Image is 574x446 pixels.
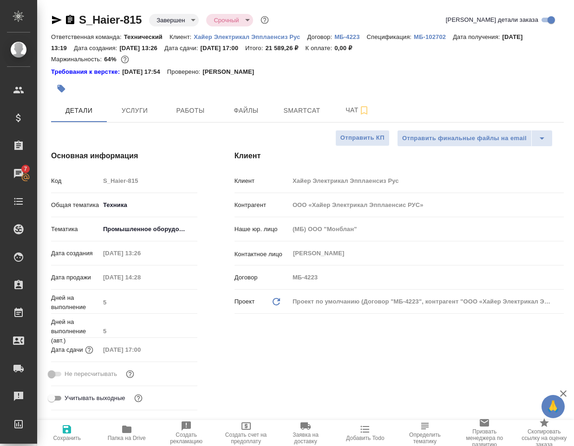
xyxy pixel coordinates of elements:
[51,249,100,258] p: Дата создания
[100,221,197,237] div: Промышленное оборудование
[289,198,564,212] input: Пустое поле
[65,394,125,403] span: Учитывать выходные
[289,271,564,284] input: Пустое поле
[289,294,564,310] div: Проект по умолчанию (Договор "МБ-4223", контрагент "ООО «Хайер Электрикал Эпплаенсис РУС»")
[397,130,532,147] button: Отправить финальные файлы на email
[281,432,330,445] span: Заявка на доставку
[51,345,83,355] p: Дата сдачи
[395,420,455,446] button: Определить тематику
[307,33,334,40] p: Договор:
[124,33,170,40] p: Технический
[74,45,119,52] p: Дата создания:
[79,13,142,26] a: S_Haier-815
[18,164,33,174] span: 7
[154,16,188,24] button: Завершен
[305,45,334,52] p: К оплате:
[100,271,181,284] input: Пустое поле
[104,56,118,63] p: 64%
[235,176,289,186] p: Клиент
[65,14,76,26] button: Скопировать ссылку
[446,15,538,25] span: [PERSON_NAME] детали заказа
[340,133,385,143] span: Отправить КП
[51,273,100,282] p: Дата продажи
[367,33,414,40] p: Спецификация:
[164,45,200,52] p: Дата сдачи:
[206,14,253,26] div: Завершен
[211,16,241,24] button: Срочный
[200,45,245,52] p: [DATE] 17:00
[65,369,117,379] span: Не пересчитывать
[346,435,384,441] span: Добавить Todo
[122,67,167,77] p: [DATE] 17:54
[51,200,100,210] p: Общая тематика
[112,105,157,116] span: Услуги
[51,67,122,77] a: Требования к верстке:
[162,432,210,445] span: Создать рекламацию
[2,162,35,185] a: 7
[194,32,307,40] a: Хайер Электрикал Эпплаенсиз Рус
[289,222,564,236] input: Пустое поле
[401,432,449,445] span: Определить тематику
[167,67,203,77] p: Проверено:
[157,420,216,446] button: Создать рекламацию
[124,368,136,380] button: Включи, если не хочешь, чтобы указанная дата сдачи изменилась после переставления заказа в 'Подтв...
[289,174,564,187] input: Пустое поле
[545,397,561,416] span: 🙏
[53,435,81,441] span: Сохранить
[245,45,265,52] p: Итого:
[37,420,97,446] button: Сохранить
[222,432,270,445] span: Создать счет на предоплату
[51,317,100,345] p: Дней на выполнение (авт.)
[51,78,72,99] button: Добавить тэг
[51,33,124,40] p: Ответственная команда:
[119,45,164,52] p: [DATE] 13:26
[51,176,100,186] p: Код
[453,33,502,40] p: Дата получения:
[119,53,131,65] button: 6409.09 RUB;
[51,14,62,26] button: Скопировать ссылку для ЯМессенджера
[100,324,197,338] input: Пустое поле
[235,200,289,210] p: Контрагент
[334,32,366,40] a: МБ-4223
[100,174,197,187] input: Пустое поле
[280,105,324,116] span: Smartcat
[51,56,104,63] p: Маржинальность:
[335,420,395,446] button: Добавить Todo
[57,105,101,116] span: Детали
[455,420,514,446] button: Призвать менеджера по развитию
[51,293,100,312] p: Дней на выполнение
[202,67,261,77] p: [PERSON_NAME]
[265,45,305,52] p: 21 589,26 ₽
[414,32,453,40] a: МБ-102702
[51,67,122,77] div: Нажми, чтобы открыть папку с инструкцией
[276,420,335,446] button: Заявка на доставку
[235,273,289,282] p: Договор
[51,150,197,162] h4: Основная информация
[100,296,197,309] input: Пустое поле
[402,133,527,144] span: Отправить финальные файлы на email
[259,14,271,26] button: Доп статусы указывают на важность/срочность заказа
[100,197,197,213] div: Техника
[100,343,181,356] input: Пустое поле
[83,344,95,356] button: Если добавить услуги и заполнить их объемом, то дата рассчитается автоматически
[51,225,100,234] p: Тематика
[334,45,359,52] p: 0,00 ₽
[100,246,181,260] input: Пустое поле
[235,250,289,259] p: Контактное лицо
[108,435,146,441] span: Папка на Drive
[235,150,564,162] h4: Клиент
[335,130,390,146] button: Отправить КП
[149,14,199,26] div: Завершен
[224,105,268,116] span: Файлы
[515,420,574,446] button: Скопировать ссылку на оценку заказа
[397,130,553,147] div: split button
[235,297,255,306] p: Проект
[216,420,275,446] button: Создать счет на предоплату
[335,104,380,116] span: Чат
[132,392,144,404] button: Выбери, если сб и вс нужно считать рабочими днями для выполнения заказа.
[170,33,194,40] p: Клиент:
[168,105,213,116] span: Работы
